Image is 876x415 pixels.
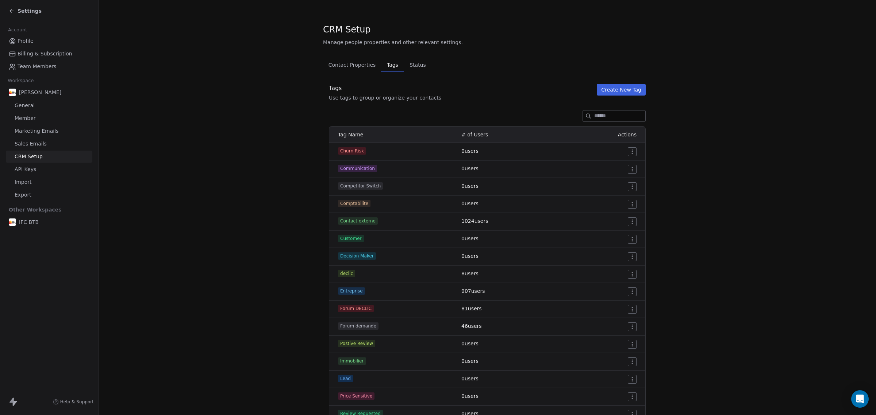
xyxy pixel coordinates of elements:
[461,306,482,311] span: 81 users
[15,115,36,122] span: Member
[15,127,58,135] span: Marketing Emails
[407,60,429,70] span: Status
[338,132,363,137] span: Tag Name
[6,176,92,188] a: Import
[338,270,355,277] span: declic
[18,37,34,45] span: Profile
[323,24,370,35] span: CRM Setup
[9,7,42,15] a: Settings
[338,147,366,155] span: Churn Risk
[6,48,92,60] a: Billing & Subscription
[461,201,479,206] span: 0 users
[461,218,488,224] span: 1024 users
[19,218,39,226] span: IFC BTB
[15,102,35,109] span: General
[326,60,379,70] span: Contact Properties
[338,165,377,172] span: Communication
[18,63,56,70] span: Team Members
[9,218,16,226] img: IMG_3414.png
[851,390,869,408] div: Open Intercom Messenger
[597,84,646,96] button: Create New Tag
[338,252,376,260] span: Decision Maker
[6,61,92,73] a: Team Members
[6,100,92,112] a: General
[461,393,479,399] span: 0 users
[6,112,92,124] a: Member
[329,84,441,93] div: Tags
[461,132,488,137] span: # of Users
[6,35,92,47] a: Profile
[15,178,31,186] span: Import
[461,271,479,276] span: 8 users
[338,287,365,295] span: Entreprise
[18,50,72,58] span: Billing & Subscription
[384,60,401,70] span: Tags
[15,140,47,148] span: Sales Emails
[6,138,92,150] a: Sales Emails
[338,340,375,347] span: Postive Review
[338,357,366,365] span: Immobilier
[338,182,383,190] span: Competitor Switch
[461,341,479,346] span: 0 users
[6,151,92,163] a: CRM Setup
[461,376,479,381] span: 0 users
[618,132,637,137] span: Actions
[461,148,479,154] span: 0 users
[15,153,43,160] span: CRM Setup
[15,191,31,199] span: Export
[461,253,479,259] span: 0 users
[329,94,441,101] div: Use tags to group or organize your contacts
[9,89,16,96] img: IMG_3414.png
[5,75,37,86] span: Workspace
[338,305,374,312] span: Forum DECLIC
[6,204,65,216] span: Other Workspaces
[18,7,42,15] span: Settings
[338,200,370,207] span: Comptabilite
[53,399,94,405] a: Help & Support
[461,236,479,241] span: 0 users
[60,399,94,405] span: Help & Support
[338,235,364,242] span: Customer
[323,39,463,46] span: Manage people properties and other relevant settings.
[5,24,30,35] span: Account
[461,323,482,329] span: 46 users
[338,392,374,400] span: Price Sensitive
[461,166,479,171] span: 0 users
[461,288,485,294] span: 907 users
[338,217,378,225] span: Contact externe
[461,183,479,189] span: 0 users
[338,322,379,330] span: Forum demande
[6,163,92,175] a: API Keys
[6,125,92,137] a: Marketing Emails
[461,358,479,364] span: 0 users
[338,375,353,382] span: Lead
[19,89,61,96] span: [PERSON_NAME]
[15,166,36,173] span: API Keys
[6,189,92,201] a: Export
